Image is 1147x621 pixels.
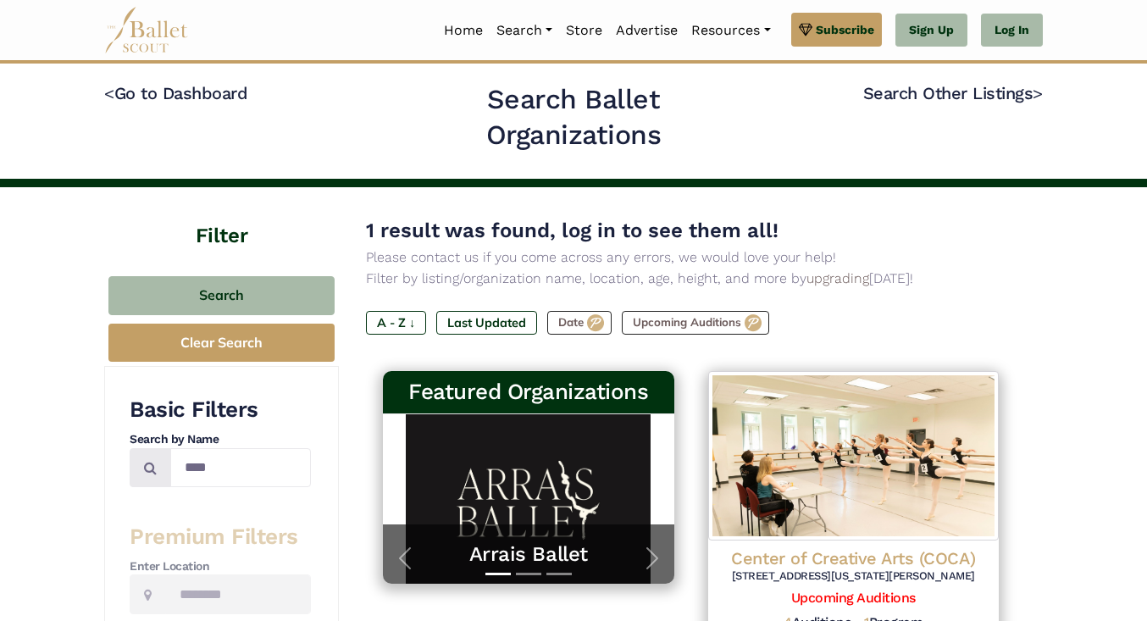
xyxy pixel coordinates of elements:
[895,14,967,47] a: Sign Up
[485,564,511,584] button: Slide 1
[806,270,869,286] a: upgrading
[130,523,311,552] h3: Premium Filters
[130,431,311,448] h4: Search by Name
[791,590,916,606] a: Upcoming Auditions
[722,547,986,569] h4: Center of Creative Arts (COCA)
[559,13,609,48] a: Store
[609,13,684,48] a: Advertise
[546,564,572,584] button: Slide 3
[366,268,1016,290] p: Filter by listing/organization name, location, age, height, and more by [DATE]!
[516,564,541,584] button: Slide 2
[400,541,657,568] a: Arrais Ballet
[130,396,311,424] h3: Basic Filters
[799,20,812,39] img: gem.svg
[366,219,779,242] span: 1 result was found, log in to see them all!
[1033,82,1043,103] code: >
[108,324,335,362] button: Clear Search
[104,82,114,103] code: <
[396,378,661,407] h3: Featured Organizations
[981,14,1043,47] a: Log In
[816,20,874,39] span: Subscribe
[402,82,745,152] h2: Search Ballet Organizations
[436,311,537,335] label: Last Updated
[104,83,247,103] a: <Go to Dashboard
[490,13,559,48] a: Search
[366,247,1016,269] p: Please contact us if you come across any errors, we would love your help!
[165,574,311,614] input: Location
[130,558,311,575] h4: Enter Location
[722,569,986,584] h6: [STREET_ADDRESS][US_STATE][PERSON_NAME]
[437,13,490,48] a: Home
[170,448,311,488] input: Search by names...
[108,276,335,316] button: Search
[366,311,426,335] label: A - Z ↓
[863,83,1043,103] a: Search Other Listings>
[684,13,777,48] a: Resources
[622,311,769,335] label: Upcoming Auditions
[547,311,612,335] label: Date
[708,371,1000,540] img: Logo
[104,187,339,251] h4: Filter
[791,13,882,47] a: Subscribe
